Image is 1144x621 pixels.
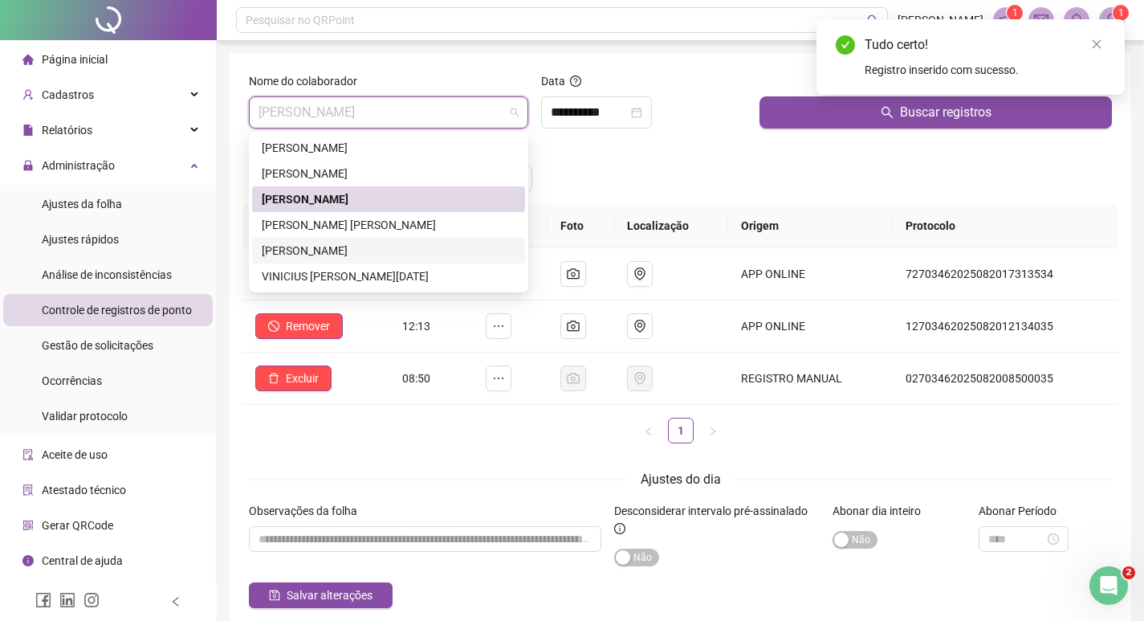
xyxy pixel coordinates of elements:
[614,505,808,517] span: Desconsiderar intervalo pré-assinalado
[249,502,368,520] label: Observações da folha
[1088,35,1105,53] a: Close
[708,427,718,436] span: right
[22,89,34,100] span: user-add
[668,418,694,443] li: 1
[262,139,515,157] div: [PERSON_NAME]
[42,519,113,532] span: Gerar QRCode
[492,320,505,333] span: ellipsis
[252,264,525,289] div: VINICIUS HERMES NOEL
[262,190,515,208] div: [PERSON_NAME]
[1113,5,1129,21] sup: Atualize o seu contato no menu Meus Dados
[833,502,931,520] label: Abonar dia inteiro
[249,72,368,90] label: Nome do colaborador
[42,554,123,567] span: Central de ajuda
[35,592,51,608] span: facebook
[1118,7,1124,18] span: 1
[893,353,1118,405] td: 02703462025082008500035
[42,410,128,423] span: Validar protocolo
[541,75,565,88] span: Data
[22,125,34,136] span: file
[22,54,34,65] span: home
[42,159,115,172] span: Administração
[268,373,279,384] span: delete
[42,124,92,137] span: Relatórios
[269,590,280,601] span: save
[898,11,983,29] span: [PERSON_NAME]
[1089,566,1128,605] iframe: Intercom live chat
[262,242,515,259] div: [PERSON_NAME]
[249,582,393,608] button: Salvar alterações
[492,372,505,385] span: ellipsis
[633,320,646,333] span: environment
[255,366,332,391] button: Excluir
[759,96,1112,129] button: Buscar registros
[22,449,34,460] span: audit
[42,233,119,246] span: Ajustes rápidos
[900,103,991,122] span: Buscar registros
[252,186,525,212] div: MARIANA DIAS DE ABREU
[287,586,373,604] span: Salvar alterações
[567,320,580,333] span: camera
[262,268,515,285] div: VINICIUS [PERSON_NAME][DATE]
[262,165,515,182] div: [PERSON_NAME]
[700,418,726,443] button: right
[255,313,343,339] button: Remover
[865,35,1105,55] div: Tudo certo!
[867,14,879,27] span: search
[252,135,525,161] div: ISRAEL CRISTIAN ESTEVES
[22,555,34,566] span: info-circle
[252,212,525,238] div: SANDRA FERREIRA LEITE DA SILVA
[42,88,94,101] span: Cadastros
[22,484,34,496] span: solution
[893,300,1118,353] td: 12703462025082012134035
[893,248,1118,300] td: 72703462025082017313534
[286,317,330,335] span: Remover
[402,320,430,333] span: 12:13
[644,427,653,436] span: left
[42,448,108,461] span: Aceite de uso
[893,204,1118,248] th: Protocolo
[728,353,893,405] td: REGISTRO MANUAL
[1007,5,1023,21] sup: 1
[1122,566,1135,579] span: 2
[42,198,122,210] span: Ajustes da folha
[42,53,108,66] span: Página inicial
[979,502,1067,520] label: Abonar Período
[865,61,1105,79] div: Registro inserido com sucesso.
[252,238,525,264] div: ULLY COSTA DE SOUZA
[42,304,192,317] span: Controle de registros de ponto
[252,161,525,186] div: JANE R. SALDANHA
[614,523,625,534] span: info-circle
[728,204,893,248] th: Origem
[1012,7,1018,18] span: 1
[22,160,34,171] span: lock
[728,300,893,353] td: APP ONLINE
[268,321,279,332] span: stop
[42,268,172,281] span: Análise de inconsistências
[42,484,126,496] span: Atestado técnico
[42,374,102,387] span: Ocorrências
[42,339,153,352] span: Gestão de solicitações
[614,204,728,248] th: Localização
[59,592,75,608] span: linkedin
[1091,39,1102,50] span: close
[548,204,614,248] th: Foto
[999,13,1013,27] span: notification
[1069,13,1084,27] span: bell
[170,596,181,607] span: left
[262,216,515,234] div: [PERSON_NAME] [PERSON_NAME]
[881,106,894,119] span: search
[636,418,662,443] li: Página anterior
[286,370,319,387] span: Excluir
[1100,8,1124,32] img: 84569
[633,268,646,280] span: environment
[83,592,100,608] span: instagram
[641,472,721,487] span: Ajustes do dia
[669,419,693,443] a: 1
[1034,13,1048,27] span: mail
[700,418,726,443] li: Próxima página
[570,76,581,87] span: question-circle
[836,35,855,55] span: check-circle
[567,268,580,280] span: camera
[259,97,519,128] span: MARIANA DIAS DE ABREU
